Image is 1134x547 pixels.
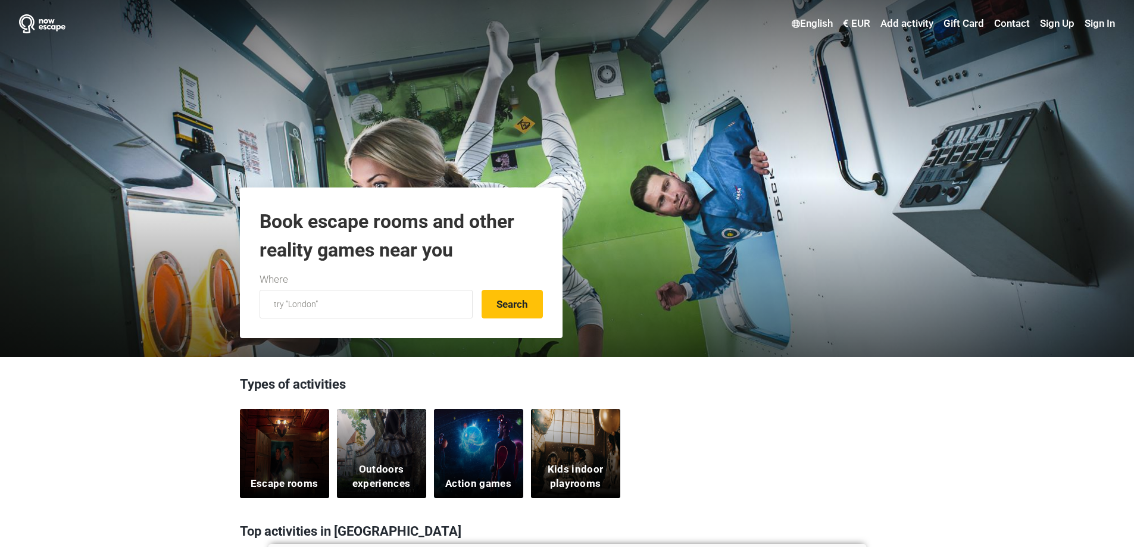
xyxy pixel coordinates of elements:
h5: Action games [445,477,511,491]
h5: Kids indoor playrooms [538,462,613,491]
a: Action games [434,409,523,498]
a: € EUR [840,13,873,35]
h3: Top activities in [GEOGRAPHIC_DATA] [240,516,895,547]
h3: Types of activities [240,375,895,400]
h1: Book escape rooms and other reality games near you [260,207,543,264]
a: Escape rooms [240,409,329,498]
h5: Escape rooms [251,477,318,491]
a: Sign In [1082,13,1115,35]
a: English [789,13,836,35]
a: Kids indoor playrooms [531,409,620,498]
a: Add activity [877,13,936,35]
h5: Outdoors experiences [344,462,418,491]
a: Outdoors experiences [337,409,426,498]
input: try “London” [260,290,473,318]
label: Where [260,272,288,287]
a: Contact [991,13,1033,35]
img: English [792,20,800,28]
img: Nowescape logo [19,14,65,33]
a: Sign Up [1037,13,1077,35]
a: Gift Card [941,13,987,35]
button: Search [482,290,543,318]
